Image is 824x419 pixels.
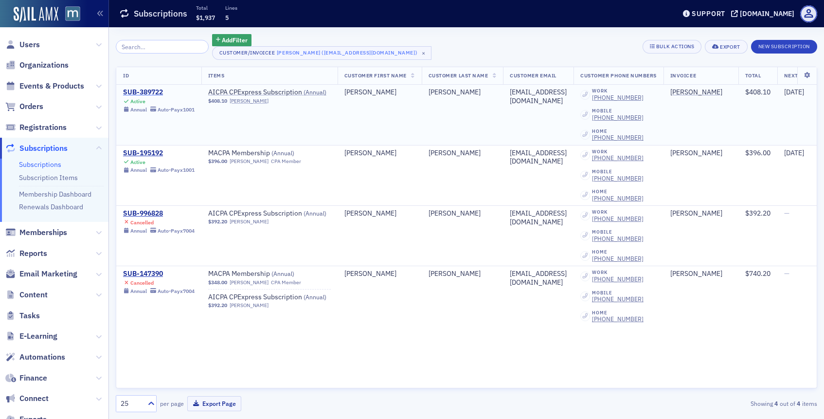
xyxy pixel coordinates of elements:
span: Subscriptions [19,143,68,154]
div: SUB-389722 [123,88,195,97]
div: [PERSON_NAME] [670,209,722,218]
div: [PERSON_NAME] [670,88,722,97]
div: Active [130,98,145,105]
a: [PHONE_NUMBER] [592,175,644,182]
a: MACPA Membership (Annual) [208,270,331,278]
a: AICPA CPExpress Subscription (Annual) [208,88,331,97]
div: Showing out of items [590,399,817,408]
span: Items [208,72,225,79]
a: AICPA CPExpress Subscription (Annual) [208,293,331,302]
div: [EMAIL_ADDRESS][DOMAIN_NAME] [510,88,567,105]
div: [PERSON_NAME] [670,149,722,158]
span: $408.10 [208,98,227,104]
div: mobile [592,169,644,175]
a: Orders [5,101,43,112]
div: work [592,209,644,215]
span: $392.20 [208,219,227,225]
div: [PERSON_NAME] [344,88,415,97]
span: $392.20 [208,302,227,309]
div: CPA Member [271,158,301,164]
span: $348.00 [208,279,227,286]
div: [PERSON_NAME] [344,209,415,218]
span: ( Annual ) [271,270,294,277]
a: [PHONE_NUMBER] [592,275,644,283]
span: — [784,269,789,278]
a: Email Marketing [5,269,77,279]
a: New Subscription [751,41,817,50]
div: [PERSON_NAME] [344,270,415,278]
span: MACPA Membership [208,270,331,278]
a: Connect [5,393,49,404]
button: Bulk Actions [643,40,701,54]
label: per page [160,399,184,408]
span: [DATE] [784,148,804,157]
div: Bulk Actions [656,44,694,49]
a: Registrations [5,122,67,133]
div: [PERSON_NAME] [429,209,497,218]
span: Gina Wampler [670,270,732,278]
div: home [592,189,644,195]
a: Automations [5,352,65,363]
a: Finance [5,373,47,383]
span: Customer Last Name [429,72,488,79]
span: Connect [19,393,49,404]
div: Support [692,9,725,18]
div: [EMAIL_ADDRESS][DOMAIN_NAME] [510,209,567,226]
a: SUB-195192 [123,149,195,158]
a: Events & Products [5,81,84,91]
div: home [592,310,644,316]
div: mobile [592,290,644,296]
div: [EMAIL_ADDRESS][DOMAIN_NAME] [510,270,567,287]
span: Registrations [19,122,67,133]
a: [PHONE_NUMBER] [592,215,644,222]
span: ( Annual ) [304,88,326,96]
span: ( Annual ) [304,209,326,217]
a: View Homepage [58,6,80,23]
div: [PHONE_NUMBER] [592,235,644,242]
div: [PERSON_NAME] [429,88,497,97]
span: Organizations [19,60,69,71]
img: SailAMX [65,6,80,21]
a: Organizations [5,60,69,71]
a: [PHONE_NUMBER] [592,94,644,101]
span: AICPA CPExpress Subscription [208,88,331,97]
a: [PHONE_NUMBER] [592,134,644,141]
span: $396.00 [208,158,227,164]
span: Tasks [19,310,40,321]
a: [PHONE_NUMBER] [592,114,644,121]
input: Search… [116,40,209,54]
span: Users [19,39,40,50]
div: Active [130,159,145,165]
span: Total [745,72,761,79]
div: Export [720,44,740,50]
div: Annual [130,107,147,113]
div: [PERSON_NAME] [429,149,497,158]
button: [DOMAIN_NAME] [731,10,798,17]
span: $740.20 [745,269,770,278]
div: [PERSON_NAME] [429,270,497,278]
span: 5 [225,14,229,21]
div: work [592,88,644,94]
div: Cancelled [130,219,154,226]
a: [PHONE_NUMBER] [592,154,644,162]
button: New Subscription [751,40,817,54]
div: [EMAIL_ADDRESS][DOMAIN_NAME] [510,149,567,166]
div: [DOMAIN_NAME] [740,9,794,18]
span: Gina Wampler [670,209,732,218]
a: Renewals Dashboard [19,202,83,211]
div: [PHONE_NUMBER] [592,315,644,323]
button: AddFilter [212,34,252,46]
div: home [592,128,644,134]
a: MACPA Membership (Annual) [208,149,331,158]
div: [PERSON_NAME] [670,270,722,278]
div: work [592,270,644,275]
button: Customer/Invoicee[PERSON_NAME] ([EMAIL_ADDRESS][DOMAIN_NAME])× [212,46,432,60]
a: [PERSON_NAME] [230,302,269,309]
span: $408.10 [745,88,770,96]
div: Auto-Pay x1001 [158,167,195,173]
span: × [419,49,428,57]
span: E-Learning [19,331,57,342]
